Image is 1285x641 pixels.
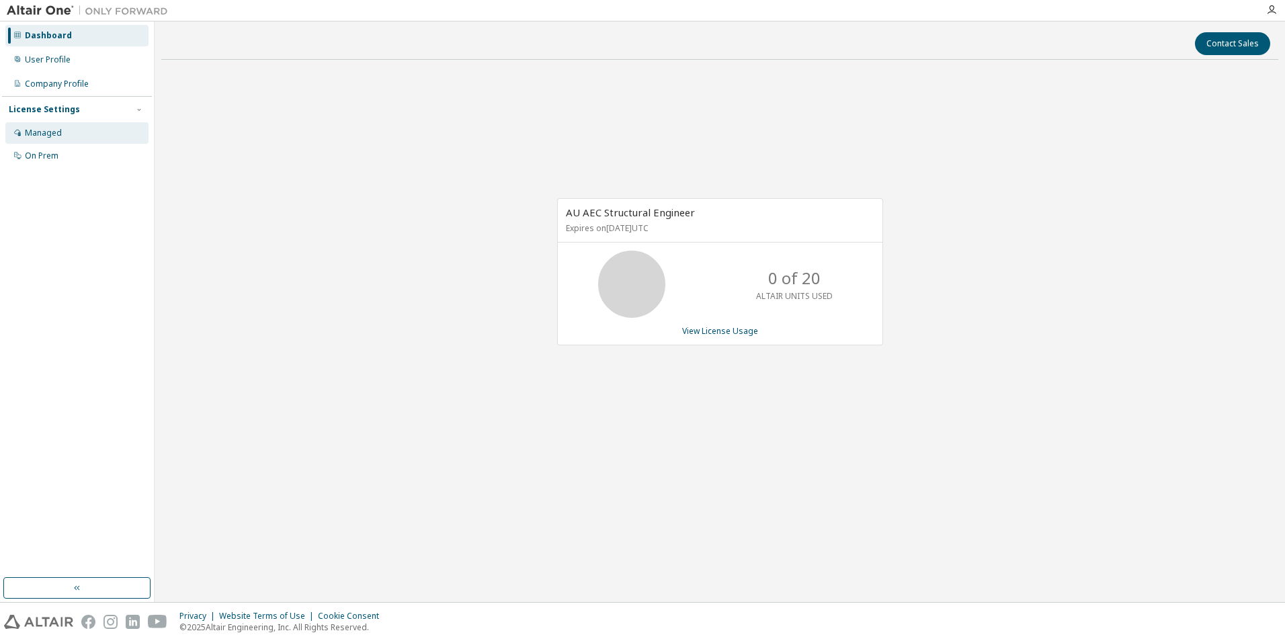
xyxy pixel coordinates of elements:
[318,611,387,622] div: Cookie Consent
[7,4,175,17] img: Altair One
[4,615,73,629] img: altair_logo.svg
[81,615,95,629] img: facebook.svg
[756,290,833,302] p: ALTAIR UNITS USED
[179,611,219,622] div: Privacy
[25,128,62,138] div: Managed
[103,615,118,629] img: instagram.svg
[126,615,140,629] img: linkedin.svg
[25,79,89,89] div: Company Profile
[148,615,167,629] img: youtube.svg
[9,104,80,115] div: License Settings
[566,206,695,219] span: AU AEC Structural Engineer
[1195,32,1270,55] button: Contact Sales
[219,611,318,622] div: Website Terms of Use
[25,151,58,161] div: On Prem
[566,222,871,234] p: Expires on [DATE] UTC
[768,267,821,290] p: 0 of 20
[179,622,387,633] p: © 2025 Altair Engineering, Inc. All Rights Reserved.
[682,325,758,337] a: View License Usage
[25,54,71,65] div: User Profile
[25,30,72,41] div: Dashboard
